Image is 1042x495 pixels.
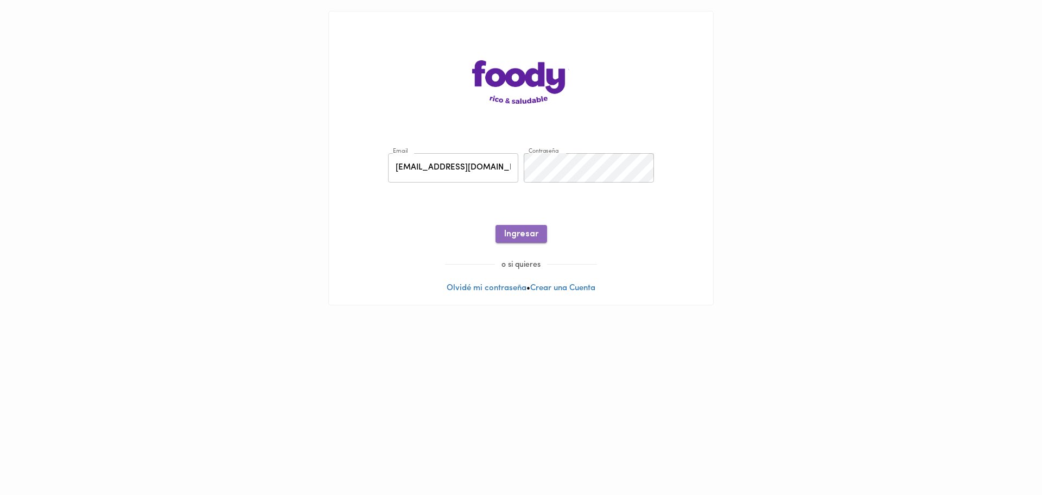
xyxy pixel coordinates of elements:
div: • [329,11,713,305]
input: pepitoperez@gmail.com [388,153,518,183]
a: Olvidé mi contraseña [447,284,526,292]
span: o si quieres [495,261,547,269]
button: Ingresar [495,225,547,243]
iframe: Messagebird Livechat Widget [979,432,1031,484]
img: logo-main-page.png [472,60,570,104]
a: Crear una Cuenta [530,284,595,292]
span: Ingresar [504,229,538,240]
